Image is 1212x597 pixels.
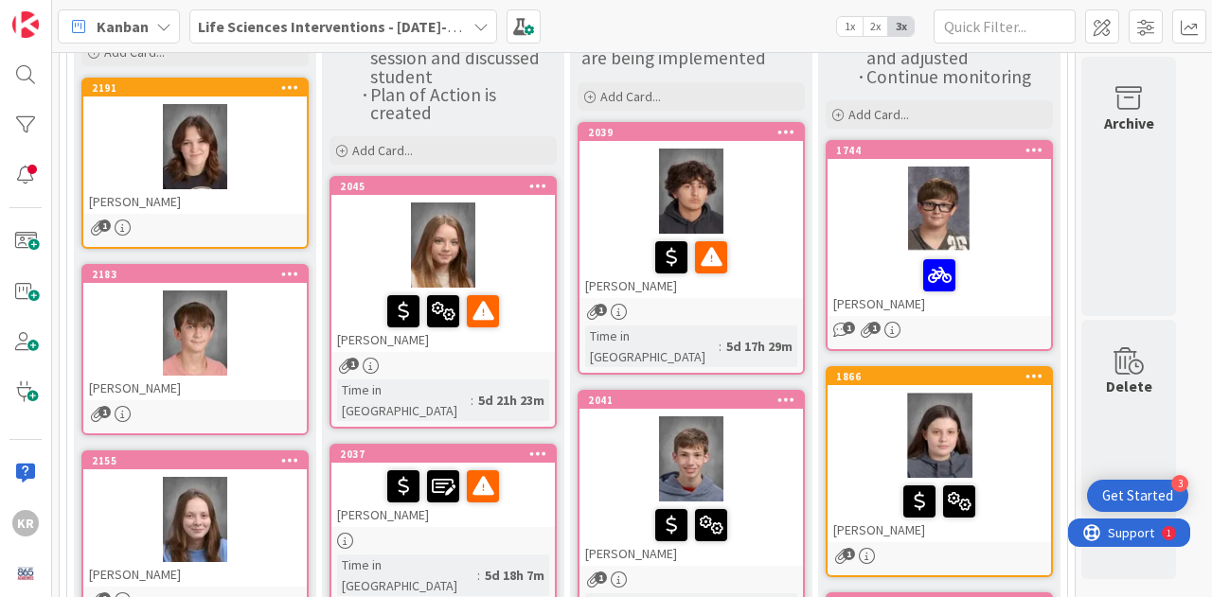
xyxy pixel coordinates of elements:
[1087,480,1188,512] div: Open Get Started checklist, remaining modules: 3
[480,565,549,586] div: 5d 18h 7m
[843,322,855,334] span: 1
[579,501,803,566] div: [PERSON_NAME]
[588,394,803,407] div: 2041
[828,368,1051,385] div: 1866
[595,304,607,316] span: 1
[81,78,309,249] a: 2191[PERSON_NAME]
[578,122,805,375] a: 2039[PERSON_NAME]Time in [GEOGRAPHIC_DATA]:5d 17h 29m
[331,178,555,195] div: 2045
[836,144,1051,157] div: 1744
[719,336,722,357] span: :
[330,176,557,429] a: 2045[PERSON_NAME]Time in [GEOGRAPHIC_DATA]:5d 21h 23m
[92,81,307,95] div: 2191
[1171,475,1188,492] div: 3
[595,571,607,584] span: 1
[97,15,149,38] span: Kanban
[40,3,86,26] span: Support
[83,189,307,214] div: [PERSON_NAME]
[331,178,555,352] div: 2045[PERSON_NAME]
[828,478,1051,542] div: [PERSON_NAME]
[83,376,307,400] div: [PERSON_NAME]
[836,370,1051,383] div: 1866
[331,446,555,463] div: 2037
[337,379,471,421] div: Time in [GEOGRAPHIC_DATA]
[83,79,307,214] div: 2191[PERSON_NAME]
[83,562,307,587] div: [PERSON_NAME]
[585,325,719,367] div: Time in [GEOGRAPHIC_DATA]
[331,288,555,352] div: [PERSON_NAME]
[98,219,111,232] span: 1
[837,17,863,36] span: 1x
[92,268,307,281] div: 2183
[98,406,111,418] span: 1
[471,390,473,411] span: :
[331,463,555,527] div: [PERSON_NAME]
[331,446,555,527] div: 2037[PERSON_NAME]
[826,140,1053,351] a: 1744[PERSON_NAME]
[828,142,1051,159] div: 1744
[370,83,500,124] span: Plan of Action is created
[83,452,307,469] div: 2155
[92,454,307,467] div: 2155
[866,65,1031,88] span: Continue monitoring
[370,28,544,88] span: Met at our weekly session and discussed student
[347,358,359,370] span: 1
[579,124,803,298] div: 2039[PERSON_NAME]
[12,510,39,536] div: KR
[12,11,39,38] img: Visit kanbanzone.com
[1106,375,1152,397] div: Delete
[579,234,803,298] div: [PERSON_NAME]
[98,8,103,23] div: 1
[352,142,413,159] span: Add Card...
[848,106,909,123] span: Add Card...
[198,17,491,36] b: Life Sciences Interventions - [DATE]-[DATE]
[83,266,307,400] div: 2183[PERSON_NAME]
[83,266,307,283] div: 2183
[863,17,888,36] span: 2x
[337,554,477,596] div: Time in [GEOGRAPHIC_DATA]
[340,448,555,461] div: 2037
[868,322,881,334] span: 1
[81,264,309,435] a: 2183[PERSON_NAME]
[588,126,803,139] div: 2039
[828,252,1051,316] div: [PERSON_NAME]
[888,17,914,36] span: 3x
[579,392,803,409] div: 2041
[340,180,555,193] div: 2045
[600,88,661,105] span: Add Card...
[83,452,307,587] div: 2155[PERSON_NAME]
[828,142,1051,316] div: 1744[PERSON_NAME]
[826,366,1053,577] a: 1866[PERSON_NAME]
[579,124,803,141] div: 2039
[12,560,39,587] img: avatar
[722,336,797,357] div: 5d 17h 29m
[1102,486,1173,505] div: Get Started
[1104,112,1154,134] div: Archive
[934,9,1076,44] input: Quick Filter...
[83,79,307,97] div: 2191
[473,390,549,411] div: 5d 21h 23m
[843,548,855,560] span: 1
[579,392,803,566] div: 2041[PERSON_NAME]
[477,565,480,586] span: :
[828,368,1051,542] div: 1866[PERSON_NAME]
